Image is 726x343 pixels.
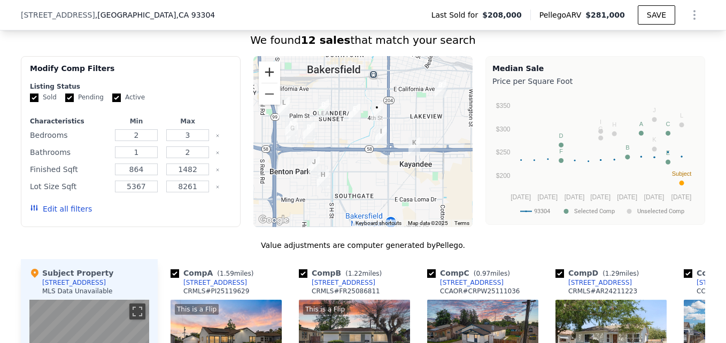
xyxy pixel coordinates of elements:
[496,102,511,110] text: $350
[555,278,632,287] a: [STREET_ADDRESS]
[568,278,632,287] div: [STREET_ADDRESS]
[430,75,451,102] div: 1505 E 10th St
[367,98,387,124] div: 407 4th St
[348,270,362,277] span: 1.22
[304,152,324,179] div: 2124 Shamrock Way
[30,82,231,91] div: Listing Status
[30,162,109,177] div: Finished Sqft
[440,287,520,295] div: CCAOR # CRPW25111036
[427,278,504,287] a: [STREET_ADDRESS]
[482,10,522,20] span: $208,000
[492,63,698,74] div: Median Sale
[539,10,586,20] span: Pellego ARV
[598,270,643,277] span: ( miles)
[213,270,258,277] span: ( miles)
[625,144,629,151] text: B
[565,193,585,201] text: [DATE]
[274,93,294,120] div: 405 Cypress St
[183,287,249,295] div: CRMLS # PI25119629
[30,63,231,82] div: Modify Comp Filters
[299,278,375,287] a: [STREET_ADDRESS]
[598,126,603,132] text: G
[65,93,74,102] input: Pending
[511,193,531,201] text: [DATE]
[30,145,109,160] div: Bathrooms
[183,278,247,287] div: [STREET_ADDRESS]
[671,193,692,201] text: [DATE]
[680,112,683,119] text: L
[215,168,220,172] button: Clear
[568,287,637,295] div: CRMLS # AR24211223
[21,33,705,48] div: We found that match your search
[476,270,490,277] span: 0.97
[176,11,215,19] span: , CA 93304
[313,95,334,122] div: 329 F St
[612,121,616,128] text: H
[672,170,692,177] text: Subject
[496,172,511,180] text: $200
[30,93,38,102] input: Sold
[440,278,504,287] div: [STREET_ADDRESS]
[492,89,698,222] svg: A chart.
[639,121,644,127] text: A
[259,83,280,105] button: Zoom out
[496,126,511,133] text: $300
[666,121,670,127] text: C
[427,268,514,278] div: Comp C
[559,148,563,154] text: F
[341,270,386,277] span: ( miles)
[356,220,401,227] button: Keyboard shortcuts
[42,278,106,287] div: [STREET_ADDRESS]
[312,278,375,287] div: [STREET_ADDRESS]
[21,240,705,251] div: Value adjustments are computer generated by Pellego .
[220,270,234,277] span: 1.59
[652,136,657,143] text: K
[30,93,57,102] label: Sold
[617,193,637,201] text: [DATE]
[171,268,258,278] div: Comp A
[312,287,380,295] div: CRMLS # FR25086811
[653,107,656,113] text: J
[303,304,347,315] div: This is a Flip
[585,11,625,19] span: $281,000
[496,149,511,156] text: $250
[129,303,145,319] button: Toggle fullscreen view
[469,270,514,277] span: ( miles)
[313,165,333,192] div: 1905 La France Dr
[215,134,220,138] button: Clear
[644,193,665,201] text: [DATE]
[256,213,291,227] img: Google
[684,4,705,26] button: Show Options
[256,213,291,227] a: Open this area in Google Maps (opens a new window)
[492,74,698,89] div: Price per Square Foot
[113,117,160,126] div: Min
[299,268,386,278] div: Comp B
[65,93,104,102] label: Pending
[605,270,620,277] span: 1.29
[21,10,95,20] span: [STREET_ADDRESS]
[30,128,109,143] div: Bedrooms
[454,220,469,226] a: Terms (opens in new tab)
[112,93,121,102] input: Active
[215,151,220,155] button: Clear
[112,93,145,102] label: Active
[637,208,684,215] text: Unselected Comp
[431,10,483,20] span: Last Sold for
[574,208,615,215] text: Selected Comp
[371,122,391,149] div: 300 Brundage Lane
[408,220,448,226] span: Map data ©2025
[29,268,113,278] div: Subject Property
[537,193,558,201] text: [DATE]
[281,114,301,141] div: 121 Myrtle St
[30,179,109,194] div: Lot Size Sqft
[404,133,424,160] div: 202 Madison St
[299,118,319,144] div: 2300 1st St
[666,150,670,156] text: E
[171,278,247,287] a: [STREET_ADDRESS]
[259,61,280,83] button: Zoom in
[30,117,109,126] div: Characteristics
[559,132,563,139] text: D
[282,119,303,145] div: 28 Myrtle St
[215,185,220,189] button: Clear
[175,304,219,315] div: This is a Flip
